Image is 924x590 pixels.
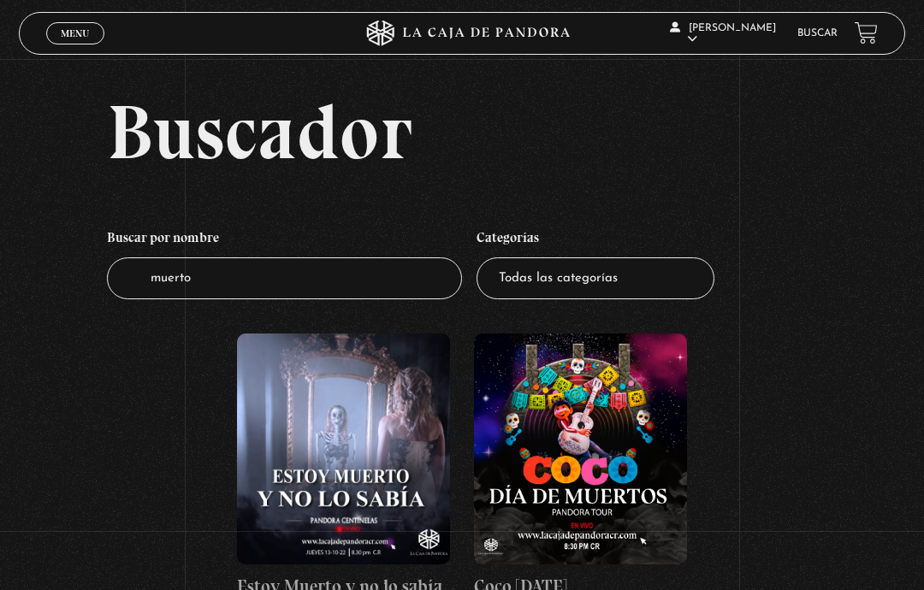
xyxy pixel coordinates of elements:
[855,21,878,44] a: View your shopping cart
[107,221,462,257] h4: Buscar por nombre
[61,28,89,38] span: Menu
[797,28,838,38] a: Buscar
[670,23,776,44] span: [PERSON_NAME]
[107,93,905,170] h2: Buscador
[477,221,714,257] h4: Categorías
[56,43,96,55] span: Cerrar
